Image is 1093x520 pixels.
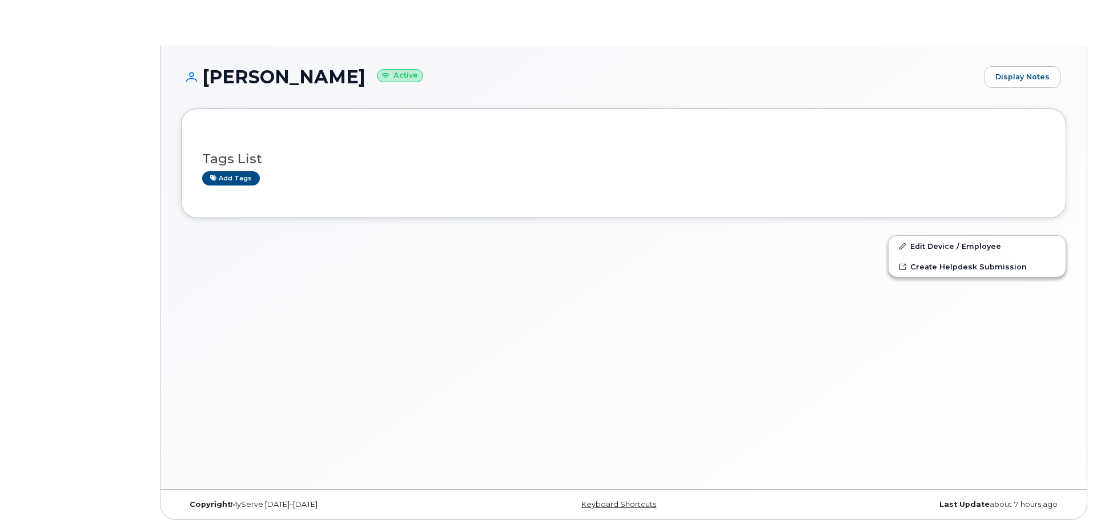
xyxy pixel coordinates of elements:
a: Create Helpdesk Submission [889,256,1066,277]
strong: Last Update [939,500,990,509]
a: Display Notes [984,66,1060,88]
div: about 7 hours ago [771,500,1066,509]
h3: Tags List [202,152,1045,166]
div: MyServe [DATE]–[DATE] [181,500,476,509]
a: Keyboard Shortcuts [581,500,656,509]
a: Add tags [202,171,260,186]
h1: [PERSON_NAME] [181,67,979,87]
a: Edit Device / Employee [889,236,1066,256]
small: Active [377,69,423,82]
strong: Copyright [190,500,231,509]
